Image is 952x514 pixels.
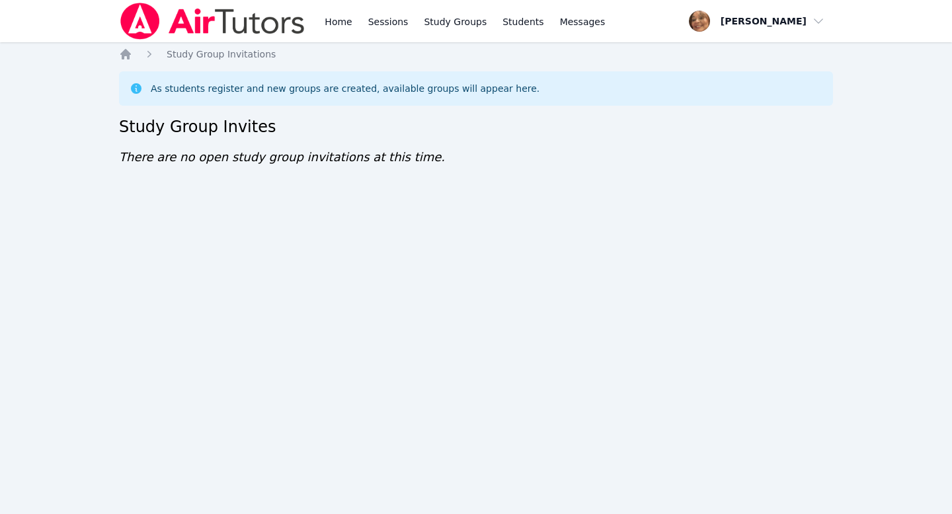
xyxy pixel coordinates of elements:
[119,150,445,164] span: There are no open study group invitations at this time.
[151,82,539,95] div: As students register and new groups are created, available groups will appear here.
[167,49,276,59] span: Study Group Invitations
[167,48,276,61] a: Study Group Invitations
[119,116,833,137] h2: Study Group Invites
[119,3,306,40] img: Air Tutors
[560,15,606,28] span: Messages
[119,48,833,61] nav: Breadcrumb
